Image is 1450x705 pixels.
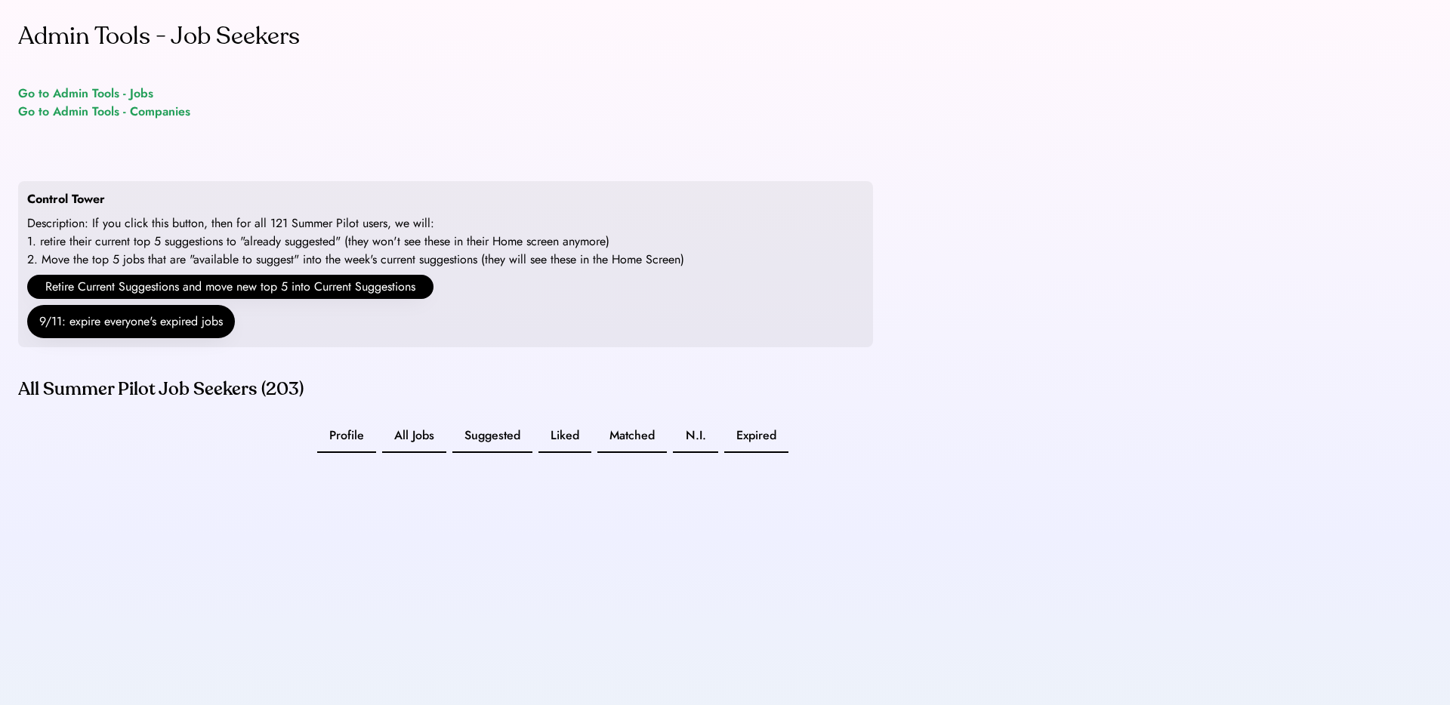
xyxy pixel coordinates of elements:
[538,420,591,453] button: Liked
[18,85,153,103] a: Go to Admin Tools - Jobs
[27,305,235,338] button: 9/11: expire everyone's expired jobs
[18,18,300,54] div: Admin Tools - Job Seekers
[673,420,718,453] button: N.I.
[317,420,376,453] button: Profile
[724,420,788,453] button: Expired
[27,214,684,269] div: Description: If you click this button, then for all 121 Summer Pilot users, we will: 1. retire th...
[27,190,105,208] div: Control Tower
[452,420,532,453] button: Suggested
[18,377,873,402] div: All Summer Pilot Job Seekers (203)
[27,275,433,299] button: Retire Current Suggestions and move new top 5 into Current Suggestions
[382,420,446,453] button: All Jobs
[18,103,190,121] a: Go to Admin Tools - Companies
[597,420,667,453] button: Matched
